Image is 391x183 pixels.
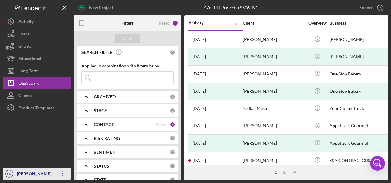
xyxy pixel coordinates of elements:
div: [PERSON_NAME] [243,152,304,169]
div: New Project [89,2,113,14]
div: Open Intercom Messenger [370,156,385,171]
div: Overview [306,21,329,26]
button: Apply [115,34,140,43]
b: SENTIMENT [94,150,118,155]
div: Your Cuban Truck [330,100,391,117]
div: Yadian Mesa [243,100,304,117]
b: STATUS [94,164,109,169]
div: [PERSON_NAME] [330,31,391,48]
div: [PERSON_NAME] [243,31,304,48]
div: Dashboard [18,77,40,91]
div: [PERSON_NAME] [243,66,304,82]
time: 2025-08-15 23:38 [192,54,206,59]
b: ARCHIVED [94,94,116,99]
div: Applied in combination with filters below [81,63,174,68]
div: Appetizers Gourmet [330,118,391,134]
div: 0 [170,108,175,113]
div: 3 [172,20,178,26]
div: [PERSON_NAME] [243,118,304,134]
div: 47 of 141 Projects • $306,491 [204,5,258,10]
button: Loans [3,28,71,40]
div: Product Templates [18,102,54,116]
div: One Stop Bakery [330,66,391,82]
div: 0 [170,136,175,141]
div: [PERSON_NAME] [243,83,304,100]
time: 2025-08-15 18:42 [192,71,206,76]
div: Client [243,21,304,26]
div: Grants [18,40,31,54]
b: STATE [94,177,106,182]
button: Activity [3,15,71,28]
time: 2025-08-14 16:34 [192,89,206,94]
div: Clients [18,89,32,103]
div: One Stop Bakery [330,83,391,100]
button: Export [353,2,388,14]
b: CONTACT [94,122,114,127]
div: Loans [18,28,30,42]
div: 3 [170,122,175,127]
div: 1 [271,170,280,175]
div: Appetizers Gourmet [330,135,391,151]
div: Long-Term [18,65,39,79]
div: Clear [156,122,167,127]
div: Export [359,2,373,14]
div: 2 [280,170,289,175]
time: 2025-08-13 19:23 [192,141,206,146]
div: Activity [188,20,215,25]
b: STAGE [94,108,107,113]
time: 2025-08-19 00:40 [192,37,206,42]
button: Product Templates [3,102,71,114]
b: SEARCH FILTER [81,50,113,55]
time: 2025-08-13 20:55 [192,106,206,111]
time: 2025-08-13 19:46 [192,123,206,128]
div: Business [330,21,391,26]
div: 0 [170,163,175,169]
b: Filters [121,21,134,26]
button: Long-Term [3,65,71,77]
button: New Project [74,2,119,14]
text: SR [7,172,11,176]
button: Educational [3,52,71,65]
div: Reset [159,21,169,26]
div: [PERSON_NAME] [243,135,304,151]
div: Activity [18,15,34,29]
div: [PERSON_NAME] [243,49,304,65]
div: 0 [170,94,175,100]
button: Dashboard [3,77,71,89]
div: Apply [122,34,133,43]
button: Clients [3,89,71,102]
time: 2025-08-13 17:16 [192,158,206,163]
div: [PERSON_NAME] [330,49,391,65]
div: S&Y CONTRACTORS LLC [330,152,391,169]
div: Educational [18,52,41,66]
div: 0 [170,177,175,183]
b: RISK RATING [94,136,120,141]
div: 0 [170,149,175,155]
div: [PERSON_NAME] [15,168,55,181]
button: SR[PERSON_NAME] [3,168,71,180]
div: 0 [170,50,175,55]
button: Grants [3,40,71,52]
